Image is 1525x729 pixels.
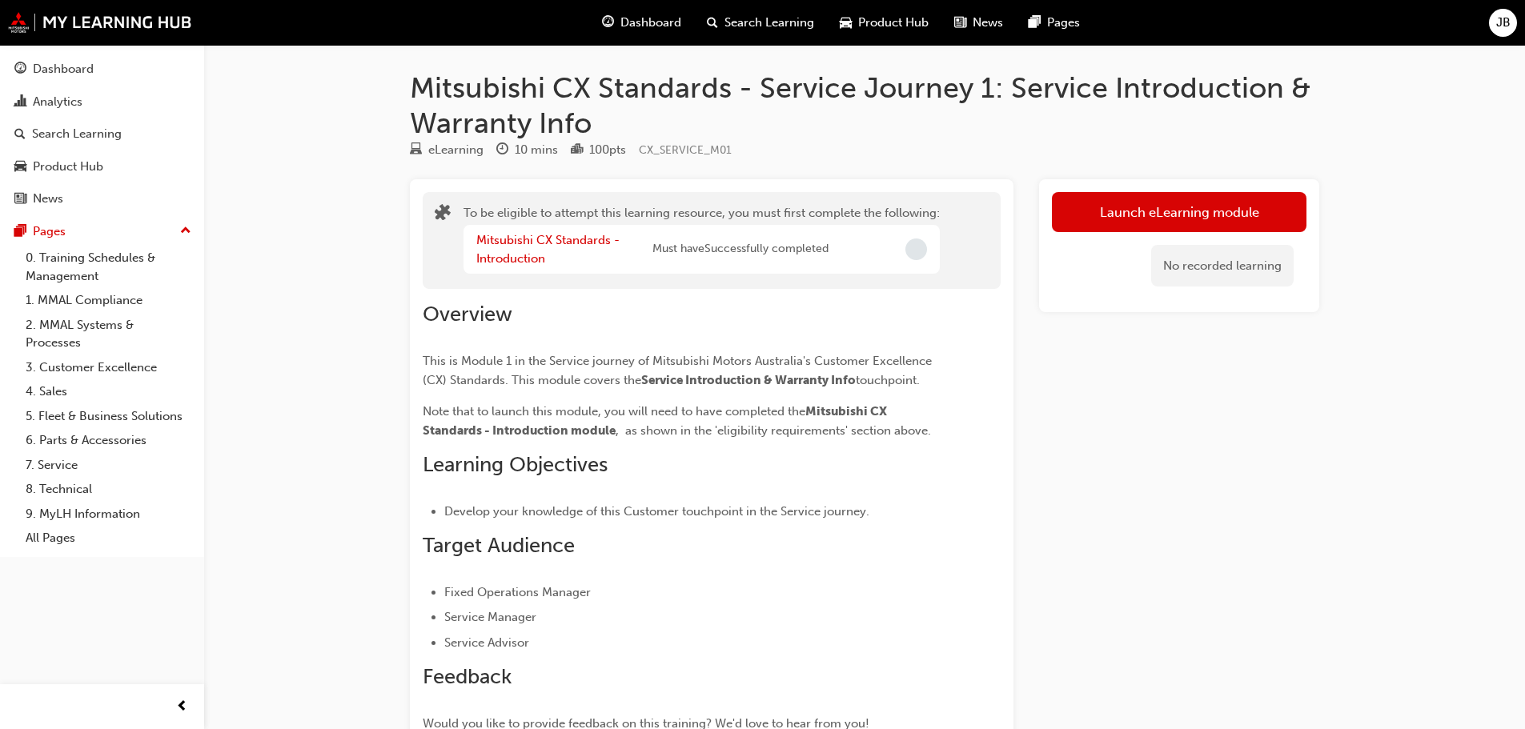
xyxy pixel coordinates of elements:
a: car-iconProduct Hub [827,6,941,39]
span: search-icon [14,127,26,142]
span: news-icon [14,192,26,206]
span: prev-icon [176,697,188,717]
span: Incomplete [905,238,927,260]
button: Pages [6,217,198,246]
button: DashboardAnalyticsSearch LearningProduct HubNews [6,51,198,217]
span: Pages [1047,14,1080,32]
span: touchpoint. [856,373,920,387]
img: mmal [8,12,192,33]
span: News [973,14,1003,32]
span: Service Advisor [444,635,529,650]
span: pages-icon [1029,13,1041,33]
a: guage-iconDashboard [589,6,694,39]
div: Pages [33,222,66,241]
span: This is Module 1 in the Service journey of Mitsubishi Motors Australia's Customer Excellence (CX)... [423,354,935,387]
span: JB [1496,14,1511,32]
a: 7. Service [19,453,198,478]
a: News [6,184,198,214]
span: Service Introduction & Warranty Info [641,373,856,387]
span: Fixed Operations Manager [444,585,591,599]
span: clock-icon [496,143,508,158]
span: Service Manager [444,610,536,624]
span: Product Hub [858,14,929,32]
span: puzzle-icon [435,206,451,224]
span: car-icon [14,160,26,174]
a: 6. Parts & Accessories [19,428,198,453]
div: Points [571,140,626,160]
div: To be eligible to attempt this learning resource, you must first complete the following: [464,204,940,278]
span: podium-icon [571,143,583,158]
a: Dashboard [6,54,198,84]
a: 2. MMAL Systems & Processes [19,313,198,355]
div: Duration [496,140,558,160]
span: Search Learning [724,14,814,32]
div: 10 mins [515,141,558,159]
a: news-iconNews [941,6,1016,39]
span: Develop your knowledge of this Customer touchpoint in the Service journey. [444,504,869,519]
a: 4. Sales [19,379,198,404]
span: Mitsubishi CX Standards - Introduction module [423,404,889,438]
span: Must have Successfully completed [652,240,829,258]
div: Analytics [33,93,82,111]
a: 5. Fleet & Business Solutions [19,404,198,429]
div: 100 pts [589,141,626,159]
div: eLearning [428,141,484,159]
a: 8. Technical [19,477,198,502]
span: Dashboard [620,14,681,32]
a: 9. MyLH Information [19,502,198,527]
span: , as shown in the 'eligibility requirements' section above. [616,423,931,438]
span: up-icon [180,221,191,242]
a: search-iconSearch Learning [694,6,827,39]
div: Type [410,140,484,160]
span: guage-icon [14,62,26,77]
a: Search Learning [6,119,198,149]
div: Dashboard [33,60,94,78]
a: Analytics [6,87,198,117]
a: Mitsubishi CX Standards - Introduction [476,233,620,266]
a: pages-iconPages [1016,6,1093,39]
span: car-icon [840,13,852,33]
a: 3. Customer Excellence [19,355,198,380]
a: 0. Training Schedules & Management [19,246,198,288]
a: All Pages [19,526,198,551]
span: pages-icon [14,225,26,239]
span: guage-icon [602,13,614,33]
div: Product Hub [33,158,103,176]
span: news-icon [954,13,966,33]
span: Target Audience [423,533,575,558]
button: JB [1489,9,1517,37]
span: Feedback [423,664,512,689]
div: No recorded learning [1151,245,1294,287]
a: 1. MMAL Compliance [19,288,198,313]
span: search-icon [707,13,718,33]
span: learningResourceType_ELEARNING-icon [410,143,422,158]
a: Product Hub [6,152,198,182]
div: News [33,190,63,208]
button: Launch eLearning module [1052,192,1306,232]
span: chart-icon [14,95,26,110]
div: Search Learning [32,125,122,143]
span: Learning Objectives [423,452,608,477]
span: Note that to launch this module, you will need to have completed the [423,404,805,419]
span: Learning resource code [639,143,732,157]
h1: Mitsubishi CX Standards - Service Journey 1: Service Introduction & Warranty Info [410,70,1319,140]
span: Overview [423,302,512,326]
